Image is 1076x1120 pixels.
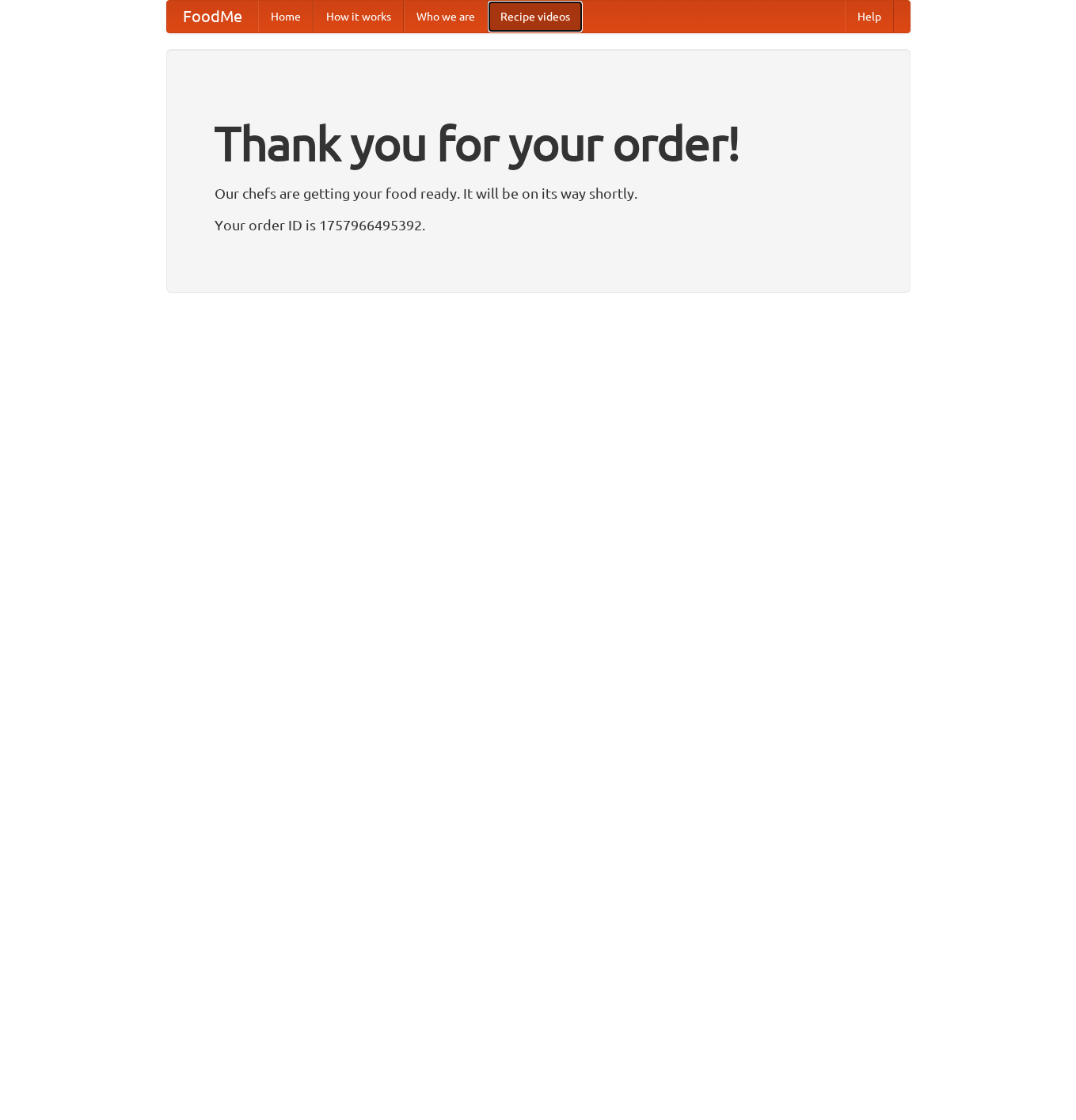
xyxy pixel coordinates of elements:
[215,181,862,205] p: Our chefs are getting your food ready. It will be on its way shortly.
[258,1,314,32] a: Home
[845,1,894,32] a: Help
[167,1,258,32] a: FoodMe
[488,1,583,32] a: Recipe videos
[215,213,862,237] p: Your order ID is 1757966495392.
[215,105,862,181] h1: Thank you for your order!
[404,1,488,32] a: Who we are
[314,1,404,32] a: How it works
